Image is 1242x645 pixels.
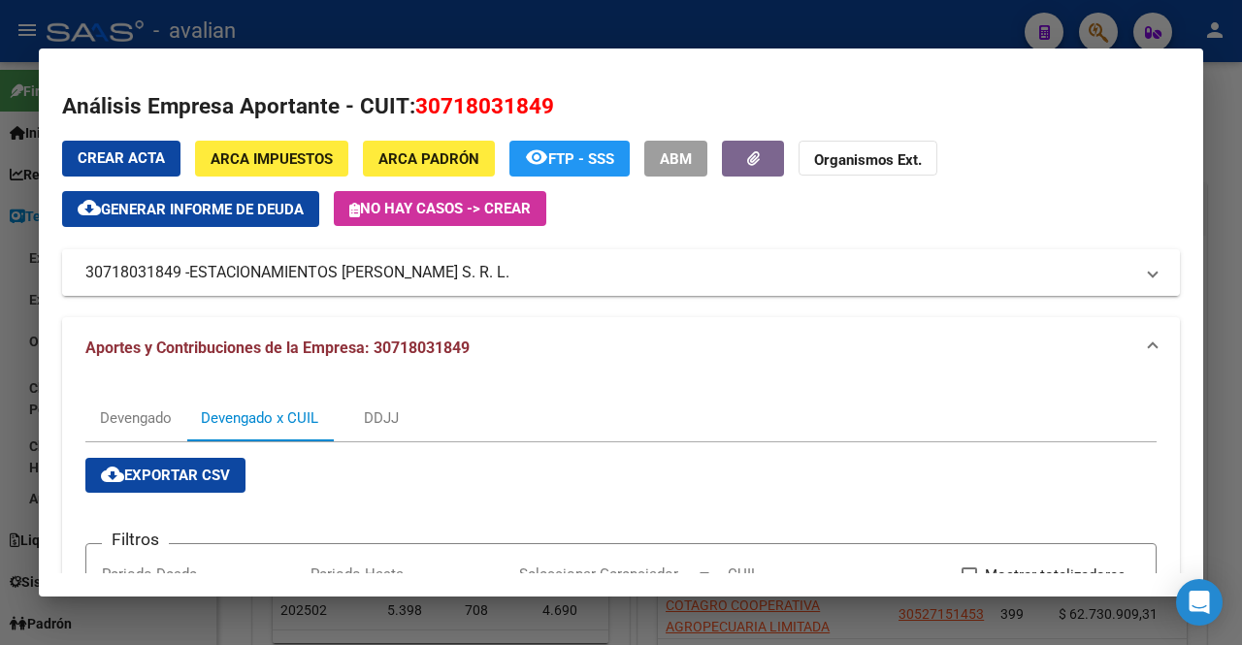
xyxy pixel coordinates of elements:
[101,463,124,486] mat-icon: cloud_download
[62,90,1180,123] h2: Análisis Empresa Aportante - CUIT:
[62,141,180,177] button: Crear Acta
[364,407,399,429] div: DDJJ
[195,141,348,177] button: ARCA Impuestos
[814,151,922,169] strong: Organismos Ext.
[62,249,1180,296] mat-expansion-panel-header: 30718031849 -ESTACIONAMIENTOS [PERSON_NAME] S. R. L.
[211,150,333,168] span: ARCA Impuestos
[363,141,495,177] button: ARCA Padrón
[85,339,470,357] span: Aportes y Contribuciones de la Empresa: 30718031849
[102,529,169,550] h3: Filtros
[509,141,630,177] button: FTP - SSS
[101,467,230,484] span: Exportar CSV
[334,191,546,226] button: No hay casos -> Crear
[85,458,245,493] button: Exportar CSV
[985,564,1126,587] span: Mostrar totalizadores
[62,317,1180,379] mat-expansion-panel-header: Aportes y Contribuciones de la Empresa: 30718031849
[201,407,318,429] div: Devengado x CUIL
[189,261,509,284] span: ESTACIONAMIENTOS [PERSON_NAME] S. R. L.
[548,150,614,168] span: FTP - SSS
[85,261,1133,284] mat-panel-title: 30718031849 -
[644,141,707,177] button: ABM
[799,141,937,177] button: Organismos Ext.
[78,149,165,167] span: Crear Acta
[100,407,172,429] div: Devengado
[78,196,101,219] mat-icon: cloud_download
[519,565,696,583] span: Seleccionar Gerenciador
[525,145,548,169] mat-icon: remove_red_eye
[101,201,304,218] span: Generar informe de deuda
[349,200,531,217] span: No hay casos -> Crear
[1176,579,1223,626] div: Open Intercom Messenger
[660,150,692,168] span: ABM
[415,93,554,118] span: 30718031849
[62,191,319,227] button: Generar informe de deuda
[378,150,479,168] span: ARCA Padrón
